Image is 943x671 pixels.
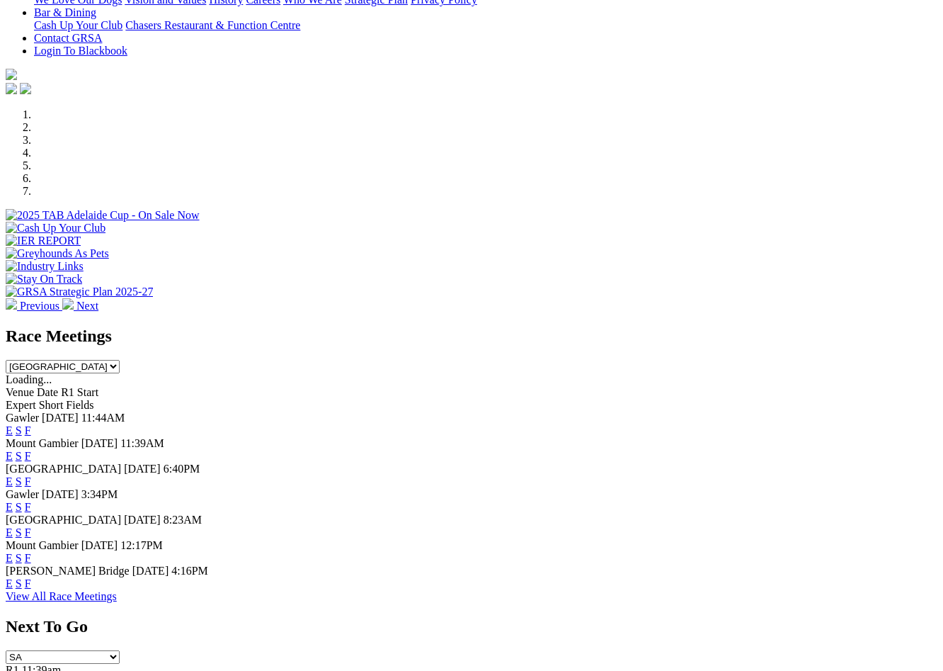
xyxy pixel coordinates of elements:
[6,437,79,449] span: Mount Gambier
[37,386,58,398] span: Date
[42,412,79,424] span: [DATE]
[6,475,13,487] a: E
[6,300,62,312] a: Previous
[39,399,64,411] span: Short
[164,463,200,475] span: 6:40PM
[81,488,118,500] span: 3:34PM
[34,19,937,32] div: Bar & Dining
[16,577,22,590] a: S
[6,260,84,273] img: Industry Links
[20,83,31,94] img: twitter.svg
[6,327,937,346] h2: Race Meetings
[6,450,13,462] a: E
[6,552,13,564] a: E
[6,235,81,247] img: IER REPORT
[6,617,937,636] h2: Next To Go
[120,539,163,551] span: 12:17PM
[6,488,39,500] span: Gawler
[25,475,31,487] a: F
[6,286,153,298] img: GRSA Strategic Plan 2025-27
[6,273,82,286] img: Stay On Track
[62,298,74,310] img: chevron-right-pager-white.svg
[6,514,121,526] span: [GEOGRAPHIC_DATA]
[25,526,31,539] a: F
[25,577,31,590] a: F
[132,565,169,577] span: [DATE]
[6,590,117,602] a: View All Race Meetings
[120,437,164,449] span: 11:39AM
[6,83,17,94] img: facebook.svg
[76,300,98,312] span: Next
[6,386,34,398] span: Venue
[6,222,105,235] img: Cash Up Your Club
[6,463,121,475] span: [GEOGRAPHIC_DATA]
[25,552,31,564] a: F
[124,514,161,526] span: [DATE]
[62,300,98,312] a: Next
[171,565,208,577] span: 4:16PM
[16,526,22,539] a: S
[20,300,59,312] span: Previous
[164,514,202,526] span: 8:23AM
[81,412,125,424] span: 11:44AM
[42,488,79,500] span: [DATE]
[6,373,52,385] span: Loading...
[25,501,31,513] a: F
[34,45,127,57] a: Login To Blackbook
[6,501,13,513] a: E
[66,399,93,411] span: Fields
[6,399,36,411] span: Expert
[34,6,96,18] a: Bar & Dining
[34,19,122,31] a: Cash Up Your Club
[16,501,22,513] a: S
[6,209,200,222] img: 2025 TAB Adelaide Cup - On Sale Now
[6,565,130,577] span: [PERSON_NAME] Bridge
[6,424,13,436] a: E
[34,32,102,44] a: Contact GRSA
[6,412,39,424] span: Gawler
[124,463,161,475] span: [DATE]
[25,424,31,436] a: F
[25,450,31,462] a: F
[16,475,22,487] a: S
[81,437,118,449] span: [DATE]
[6,577,13,590] a: E
[125,19,300,31] a: Chasers Restaurant & Function Centre
[6,539,79,551] span: Mount Gambier
[16,424,22,436] a: S
[6,69,17,80] img: logo-grsa-white.png
[16,450,22,462] a: S
[61,386,98,398] span: R1 Start
[16,552,22,564] a: S
[6,247,109,260] img: Greyhounds As Pets
[81,539,118,551] span: [DATE]
[6,298,17,310] img: chevron-left-pager-white.svg
[6,526,13,539] a: E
